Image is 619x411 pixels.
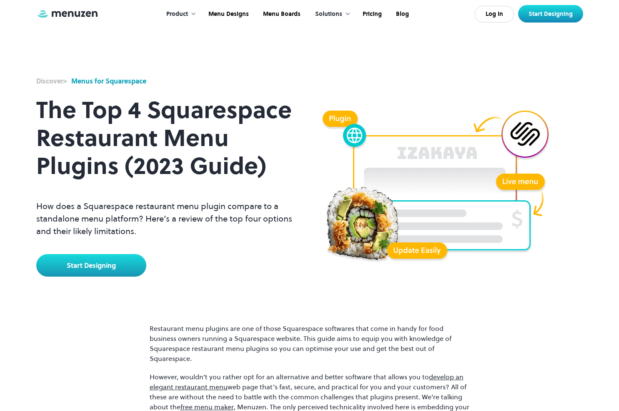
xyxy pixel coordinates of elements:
p: Restaurant menu plugins are one of those Squarespace softwares that come in handy for food busine... [150,323,470,363]
img: Squarespace Restaurant Menu Plugins [313,98,570,265]
a: Menu Boards [255,1,307,27]
div: > [36,76,67,86]
a: Start Designing [518,5,583,23]
div: Product [166,10,188,19]
a: Blog [388,1,415,27]
h1: The Top 4 Squarespace Restaurant Menu Plugins (2023 Guide) [36,86,293,190]
p: How does a Squarespace restaurant menu plugin compare to a standalone menu platform? Here’s a rev... [36,200,293,237]
div: Solutions [307,1,355,27]
a: Pricing [355,1,388,27]
div: Menus for Squarespace [71,76,146,86]
a: Menu Designs [200,1,255,27]
div: Product [158,1,200,27]
strong: Discover [36,76,63,86]
a: Log In [475,6,514,23]
div: Solutions [315,10,342,19]
a: Start Designing [36,254,146,277]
